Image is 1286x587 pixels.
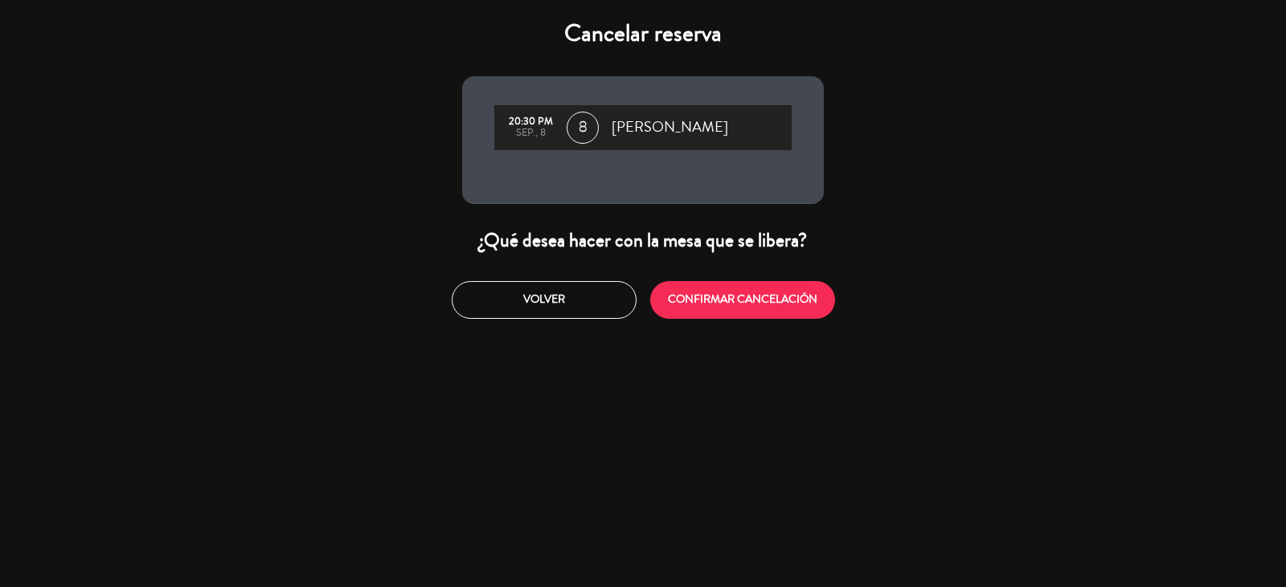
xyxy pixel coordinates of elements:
div: 20:30 PM [502,116,559,128]
div: sep., 8 [502,128,559,139]
span: 8 [567,112,599,144]
button: Volver [452,281,637,319]
div: ¿Qué desea hacer con la mesa que se libera? [462,228,824,253]
span: [PERSON_NAME] [612,116,728,140]
button: CONFIRMAR CANCELACIÓN [650,281,835,319]
h4: Cancelar reserva [462,19,824,48]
